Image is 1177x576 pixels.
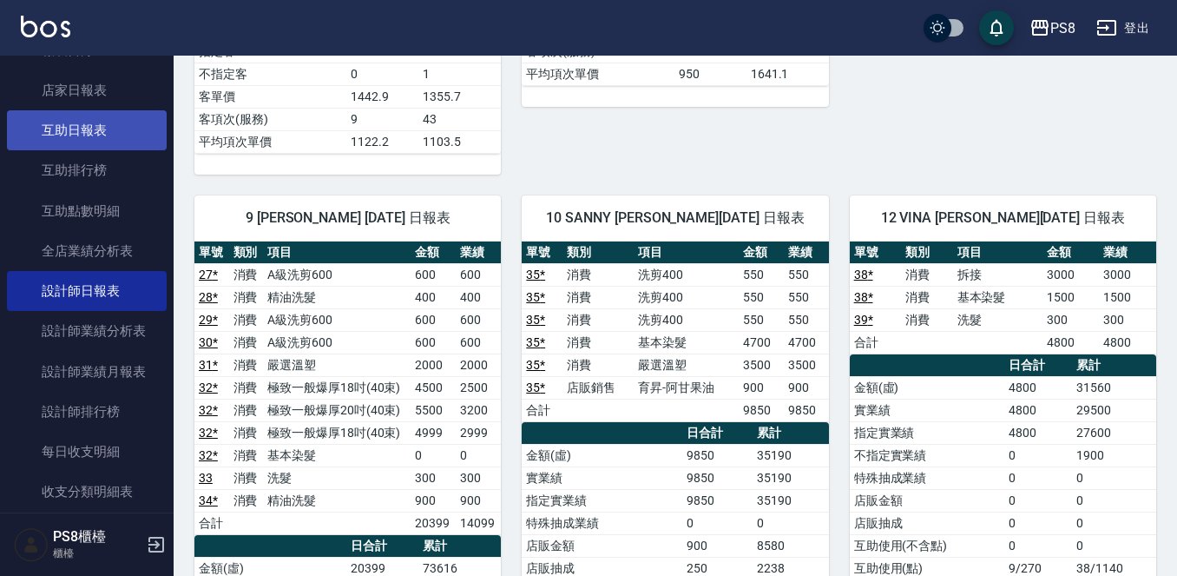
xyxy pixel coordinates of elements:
[411,376,456,399] td: 4500
[1004,512,1073,534] td: 0
[1042,286,1100,308] td: 1500
[784,242,829,264] th: 業績
[682,489,753,512] td: 9850
[784,399,829,421] td: 9850
[634,376,739,399] td: 育昇-阿甘果油
[411,444,456,467] td: 0
[739,376,784,399] td: 900
[411,308,456,331] td: 600
[411,263,456,286] td: 600
[456,286,501,308] td: 400
[418,63,501,85] td: 1
[1004,489,1073,512] td: 0
[1072,534,1156,557] td: 0
[562,242,634,264] th: 類別
[1072,512,1156,534] td: 0
[682,467,753,489] td: 9850
[850,242,901,264] th: 單號
[1099,263,1156,286] td: 3000
[215,209,480,227] span: 9 [PERSON_NAME] [DATE] 日報表
[753,489,828,512] td: 35190
[850,512,1004,534] td: 店販抽成
[456,242,501,264] th: 業績
[346,108,418,130] td: 9
[739,354,784,376] td: 3500
[739,242,784,264] th: 金額
[674,63,746,85] td: 950
[418,535,501,558] th: 累計
[194,108,346,130] td: 客項次(服務)
[229,489,264,512] td: 消費
[263,489,411,512] td: 精油洗髮
[346,535,418,558] th: 日合計
[562,308,634,331] td: 消費
[229,444,264,467] td: 消費
[739,308,784,331] td: 550
[901,242,952,264] th: 類別
[562,354,634,376] td: 消費
[456,512,501,534] td: 14099
[1004,444,1073,467] td: 0
[979,10,1014,45] button: save
[901,263,952,286] td: 消費
[1022,10,1082,46] button: PS8
[229,308,264,331] td: 消費
[263,354,411,376] td: 嚴選溫塑
[746,63,829,85] td: 1641.1
[1004,376,1073,399] td: 4800
[562,376,634,399] td: 店販銷售
[1099,331,1156,354] td: 4800
[753,512,828,534] td: 0
[1050,17,1075,39] div: PS8
[682,512,753,534] td: 0
[411,421,456,444] td: 4999
[850,467,1004,489] td: 特殊抽成業績
[753,534,828,557] td: 8580
[456,376,501,399] td: 2500
[229,467,264,489] td: 消費
[346,63,418,85] td: 0
[263,444,411,467] td: 基本染髮
[229,286,264,308] td: 消費
[1072,467,1156,489] td: 0
[562,331,634,354] td: 消費
[194,85,346,108] td: 客單價
[411,354,456,376] td: 2000
[229,242,264,264] th: 類別
[346,130,418,153] td: 1122.2
[739,331,784,354] td: 4700
[194,242,229,264] th: 單號
[418,85,501,108] td: 1355.7
[784,354,829,376] td: 3500
[346,85,418,108] td: 1442.9
[263,331,411,354] td: A級洗剪600
[7,70,167,110] a: 店家日報表
[953,286,1042,308] td: 基本染髮
[1042,242,1100,264] th: 金額
[850,399,1004,421] td: 實業績
[634,331,739,354] td: 基本染髮
[7,432,167,472] a: 每日收支明細
[456,399,501,421] td: 3200
[1042,331,1100,354] td: 4800
[522,242,562,264] th: 單號
[562,286,634,308] td: 消費
[7,231,167,271] a: 全店業績分析表
[953,263,1042,286] td: 拆接
[411,286,456,308] td: 400
[53,546,141,561] p: 櫃檯
[1072,354,1156,377] th: 累計
[682,444,753,467] td: 9850
[1099,286,1156,308] td: 1500
[522,512,682,534] td: 特殊抽成業績
[411,467,456,489] td: 300
[21,16,70,37] img: Logo
[634,263,739,286] td: 洗剪400
[953,308,1042,331] td: 洗髮
[784,286,829,308] td: 550
[418,130,501,153] td: 1103.5
[753,444,828,467] td: 35190
[784,376,829,399] td: 900
[194,242,501,535] table: a dense table
[1042,263,1100,286] td: 3000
